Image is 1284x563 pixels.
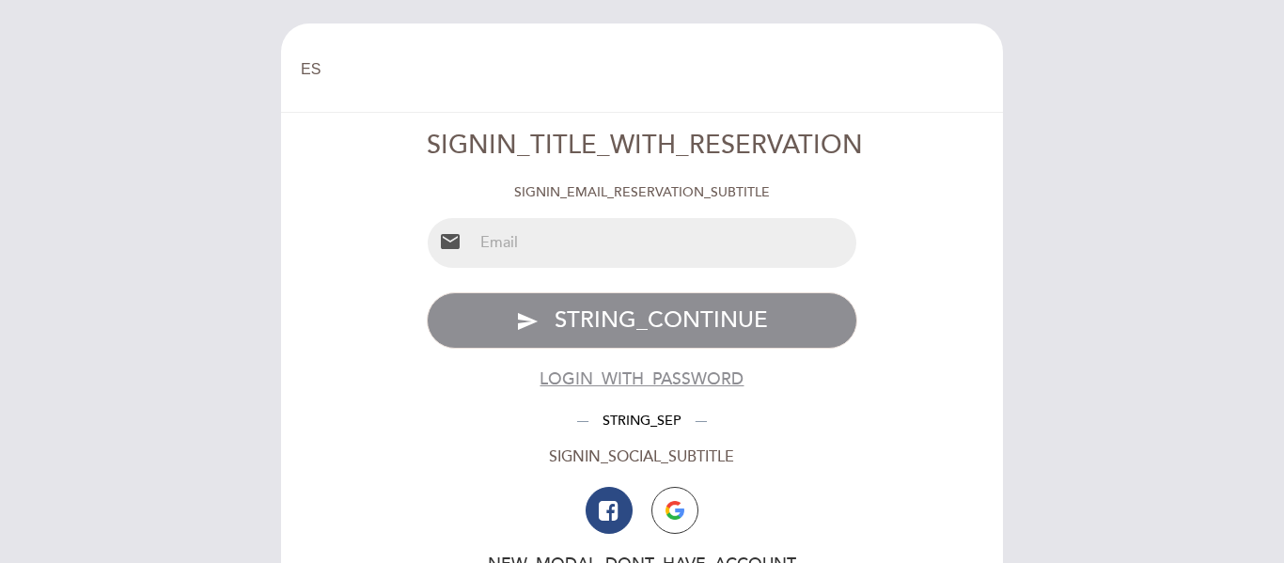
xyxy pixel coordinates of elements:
span: STRING_CONTINUE [555,306,768,334]
span: STRING_SEP [588,413,696,429]
div: SIGNIN_SOCIAL_SUBTITLE [427,446,858,468]
div: SIGNIN_EMAIL_RESERVATION_SUBTITLE [427,183,858,202]
i: send [516,310,539,333]
div: SIGNIN_TITLE_WITH_RESERVATION [427,128,858,164]
i: email [439,230,462,253]
img: icon-google.png [665,501,684,520]
button: send STRING_CONTINUE [427,292,858,349]
button: LOGIN_WITH_PASSWORD [540,368,744,391]
input: Email [473,218,857,268]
